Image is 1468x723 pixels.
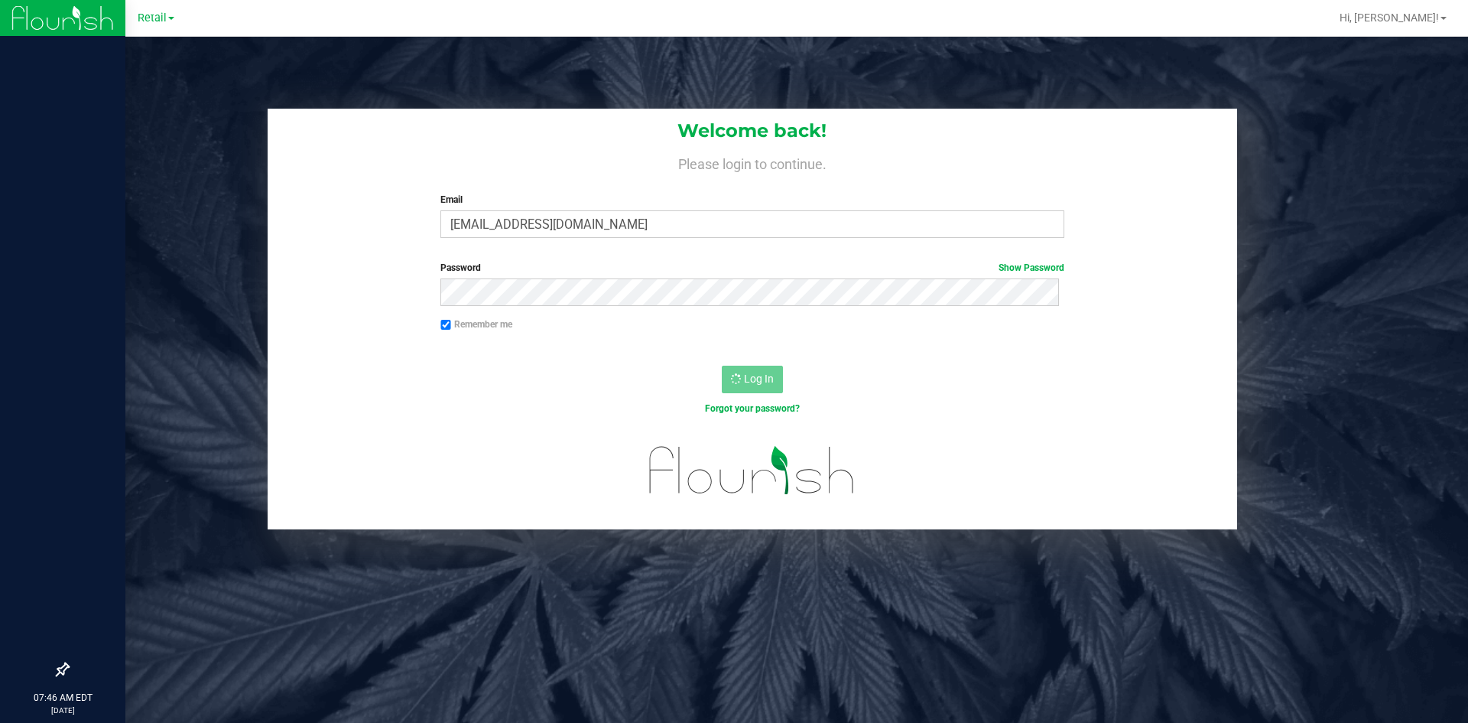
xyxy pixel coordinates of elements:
a: Forgot your password? [705,403,800,414]
p: 07:46 AM EDT [7,691,119,705]
span: Password [440,262,481,273]
p: [DATE] [7,705,119,716]
span: Log In [744,373,774,385]
input: Remember me [440,320,451,331]
a: Show Password [999,262,1064,273]
label: Remember me [440,318,512,331]
button: Log In [722,366,783,393]
img: flourish_logo.svg [631,432,873,510]
span: Hi, [PERSON_NAME]! [1340,11,1439,24]
span: Retail [138,11,167,24]
h1: Welcome back! [268,121,1237,141]
h4: Please login to continue. [268,153,1237,171]
label: Email [440,193,1064,207]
